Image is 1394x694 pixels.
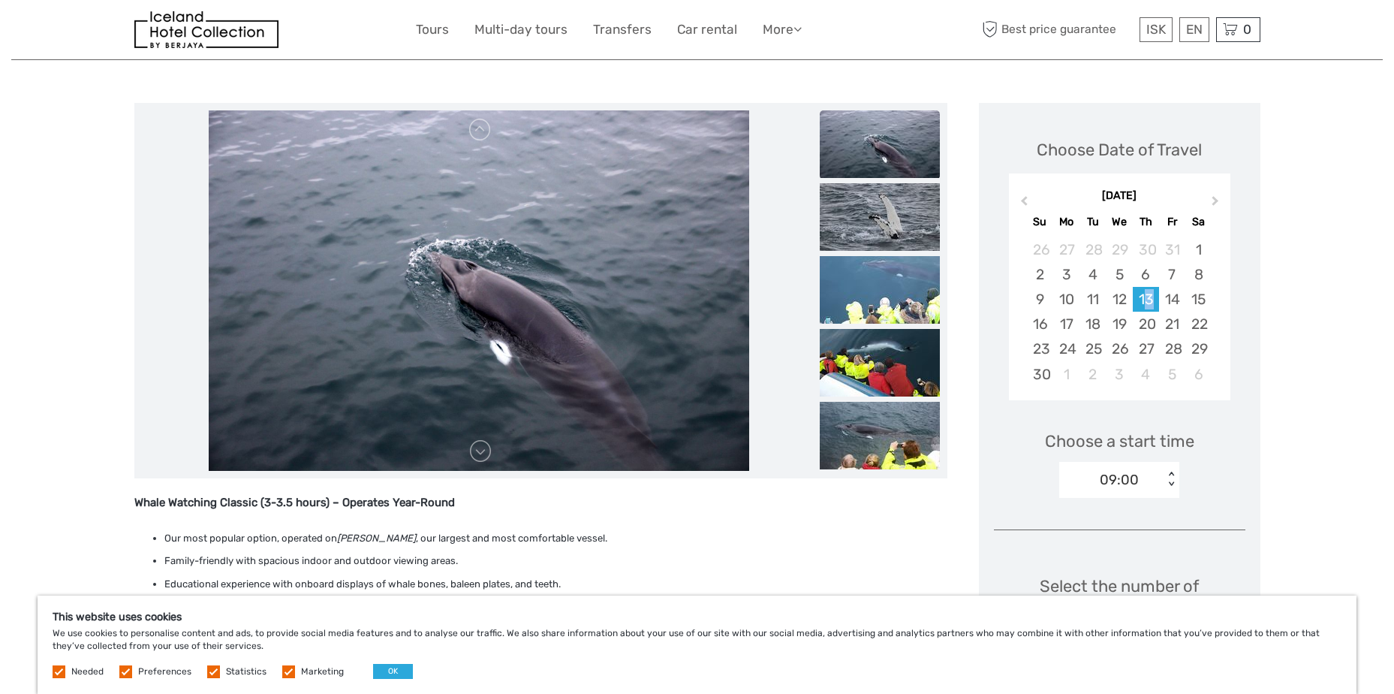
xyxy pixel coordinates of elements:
div: Choose Saturday, November 15th, 2025 [1185,287,1212,312]
label: Marketing [301,665,344,678]
button: Open LiveChat chat widget [173,23,191,41]
div: Su [1027,212,1053,232]
span: Best price guarantee [979,17,1136,42]
div: Choose Monday, November 17th, 2025 [1053,312,1079,336]
div: Choose Sunday, October 26th, 2025 [1027,237,1053,262]
div: Fr [1159,212,1185,232]
a: Tours [416,19,449,41]
div: Choose Tuesday, November 4th, 2025 [1079,262,1106,287]
img: e11bfb244c4d4c99a4b7c4170cfb7933_slider_thumbnail.jpeg [820,329,940,397]
div: Choose Wednesday, December 3rd, 2025 [1106,362,1132,387]
li: Educational experience with onboard displays of whale bones, baleen plates, and teeth. [164,576,947,593]
button: Previous Month [1010,192,1034,216]
div: Choose Thursday, November 13th, 2025 [1133,287,1159,312]
div: We [1106,212,1132,232]
div: Mo [1053,212,1079,232]
button: Next Month [1205,192,1229,216]
img: 481-8f989b07-3259-4bb0-90ed-3da368179bdc_logo_small.jpg [134,11,278,48]
div: Choose Sunday, November 23rd, 2025 [1027,336,1053,361]
div: Choose Friday, October 31st, 2025 [1159,237,1185,262]
img: 24eec741537d4ed48c68dc1405d2221a_main_slider.jpg [209,110,749,471]
div: Choose Wednesday, November 26th, 2025 [1106,336,1132,361]
div: Choose Sunday, November 9th, 2025 [1027,287,1053,312]
li: Family-friendly with spacious indoor and outdoor viewing areas. [164,553,947,569]
div: Choose Monday, November 3rd, 2025 [1053,262,1079,287]
a: Multi-day tours [474,19,568,41]
div: EN [1179,17,1209,42]
div: Choose Friday, December 5th, 2025 [1159,362,1185,387]
img: 92049519f5d04c2a9d5a5c65cf9d1bd5_slider_thumbnail.jpeg [820,256,940,324]
div: Choose Thursday, November 20th, 2025 [1133,312,1159,336]
div: We use cookies to personalise content and ads, to provide social media features and to analyse ou... [38,596,1356,694]
label: Needed [71,665,104,678]
div: Select the number of participants [994,575,1245,643]
div: Choose Thursday, December 4th, 2025 [1133,362,1159,387]
div: Choose Saturday, November 29th, 2025 [1185,336,1212,361]
button: OK [373,664,413,679]
div: Choose Wednesday, November 12th, 2025 [1106,287,1132,312]
div: Choose Wednesday, November 19th, 2025 [1106,312,1132,336]
div: month 2025-11 [1013,237,1225,387]
div: Choose Friday, November 28th, 2025 [1159,336,1185,361]
div: Choose Thursday, November 6th, 2025 [1133,262,1159,287]
a: Transfers [593,19,652,41]
div: Tu [1079,212,1106,232]
div: Choose Monday, November 10th, 2025 [1053,287,1079,312]
div: Choose Saturday, November 1st, 2025 [1185,237,1212,262]
a: Car rental [677,19,737,41]
div: Choose Saturday, November 22nd, 2025 [1185,312,1212,336]
div: Th [1133,212,1159,232]
div: Choose Tuesday, November 18th, 2025 [1079,312,1106,336]
div: Choose Tuesday, October 28th, 2025 [1079,237,1106,262]
div: Choose Wednesday, November 5th, 2025 [1106,262,1132,287]
strong: Whale Watching Classic (3-3.5 hours) – Operates Year-Round [134,496,455,509]
div: Choose Friday, November 7th, 2025 [1159,262,1185,287]
div: Choose Sunday, November 2nd, 2025 [1027,262,1053,287]
img: 24eec741537d4ed48c68dc1405d2221a_slider_thumbnail.jpg [820,110,940,178]
div: Choose Friday, November 14th, 2025 [1159,287,1185,312]
div: Choose Monday, December 1st, 2025 [1053,362,1079,387]
div: Choose Friday, November 21st, 2025 [1159,312,1185,336]
span: ISK [1146,22,1166,37]
img: 3904908a7ffc4db9a47a7a83c76b14dd_slider_thumbnail.jpg [820,183,940,251]
p: We're away right now. Please check back later! [21,26,170,38]
label: Statistics [226,665,266,678]
div: 09:00 [1100,470,1139,490]
div: Choose Saturday, December 6th, 2025 [1185,362,1212,387]
div: Choose Monday, October 27th, 2025 [1053,237,1079,262]
div: Choose Wednesday, October 29th, 2025 [1106,237,1132,262]
div: Sa [1185,212,1212,232]
div: Choose Thursday, October 30th, 2025 [1133,237,1159,262]
div: Choose Tuesday, December 2nd, 2025 [1079,362,1106,387]
div: < > [1165,472,1178,487]
em: [PERSON_NAME] [337,533,416,544]
div: Choose Date of Travel [1037,138,1202,161]
div: Choose Monday, November 24th, 2025 [1053,336,1079,361]
span: Choose a start time [1045,430,1194,453]
img: 751e4deada9f4f478e390925d9dce6e3_slider_thumbnail.jpeg [820,402,940,469]
label: Preferences [138,665,191,678]
div: Choose Sunday, November 30th, 2025 [1027,362,1053,387]
div: Choose Saturday, November 8th, 2025 [1185,262,1212,287]
div: Choose Tuesday, November 11th, 2025 [1079,287,1106,312]
div: Choose Thursday, November 27th, 2025 [1133,336,1159,361]
div: Choose Tuesday, November 25th, 2025 [1079,336,1106,361]
a: More [763,19,802,41]
div: Choose Sunday, November 16th, 2025 [1027,312,1053,336]
div: [DATE] [1009,189,1230,204]
h5: This website uses cookies [53,611,1341,623]
li: Our most popular option, operated on , our largest and most comfortable vessel. [164,530,947,547]
span: 0 [1241,22,1254,37]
